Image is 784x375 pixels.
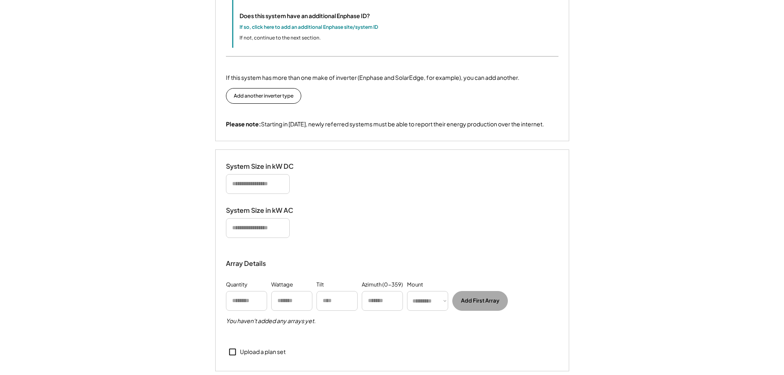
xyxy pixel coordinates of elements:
div: Upload a plan set [240,348,286,356]
div: Azimuth (0-359) [362,281,403,289]
div: Mount [407,281,423,289]
strong: Please note: [226,120,261,128]
div: Tilt [316,281,324,289]
div: Does this system have an additional Enphase ID? [240,12,370,20]
div: Quantity [226,281,247,289]
div: Starting in [DATE], newly referred systems must be able to report their energy production over th... [226,120,544,128]
div: System Size in kW DC [226,162,308,171]
div: If so, click here to add an additional Enphase site/system ID [240,23,378,31]
div: If not, continue to the next section. [240,34,321,42]
div: Array Details [226,259,267,268]
button: Add First Array [452,291,508,311]
div: System Size in kW AC [226,206,308,215]
div: Wattage [271,281,293,289]
button: Add another inverter type [226,88,301,104]
h5: You haven't added any arrays yet. [226,317,316,325]
div: If this system has more than one make of inverter (Enphase and SolarEdge, for example), you can a... [226,73,519,82]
